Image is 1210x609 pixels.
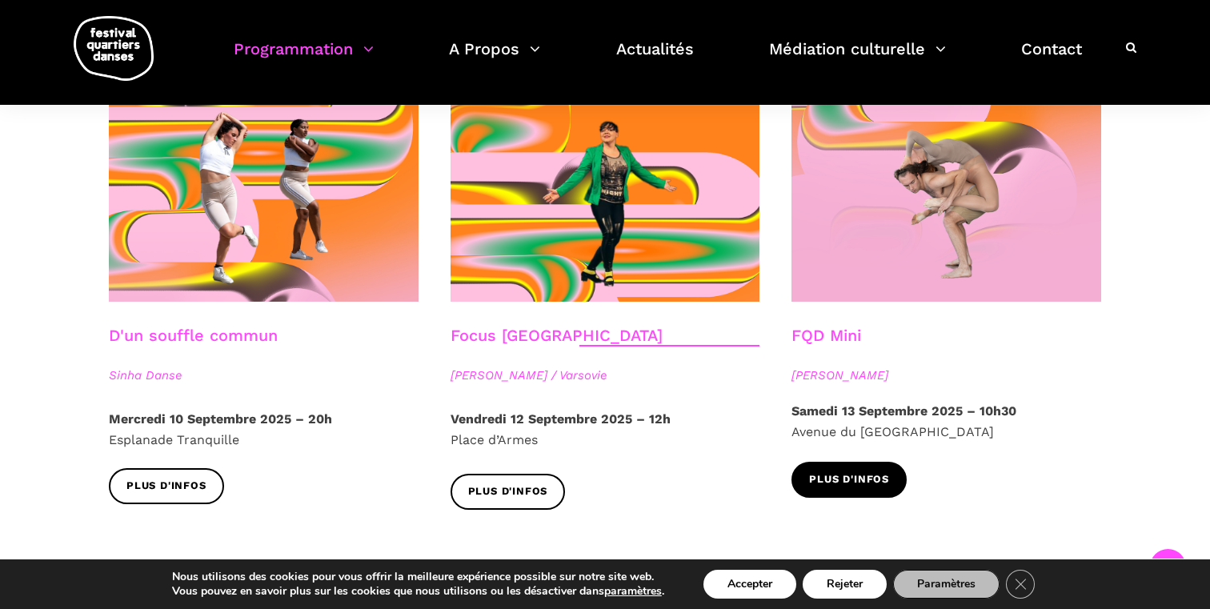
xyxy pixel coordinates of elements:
a: A Propos [449,35,540,82]
strong: Vendredi 12 Septembre 2025 – 12h [451,411,671,427]
a: Plus d'infos [791,462,907,498]
a: Plus d'infos [109,468,224,504]
button: Accepter [703,570,796,599]
a: Médiation culturelle [769,35,946,82]
span: Sinha Danse [109,366,419,385]
span: Plus d'infos [809,471,889,488]
a: Focus [GEOGRAPHIC_DATA] [451,326,663,345]
span: Plus d'infos [126,478,206,495]
a: Contact [1021,35,1082,82]
button: Rejeter [803,570,887,599]
strong: Mercredi 10 Septembre 2025 – 20h [109,411,332,427]
img: logo-fqd-med [74,16,154,81]
button: Paramètres [893,570,1000,599]
button: Close GDPR Cookie Banner [1006,570,1035,599]
span: Plus d'infos [468,483,548,500]
p: Nous utilisons des cookies pour vous offrir la meilleure expérience possible sur notre site web. [172,570,664,584]
p: Vous pouvez en savoir plus sur les cookies que nous utilisons ou les désactiver dans . [172,584,664,599]
strong: Samedi 13 Septembre 2025 – 10h30 [791,403,1016,419]
a: Programmation [234,35,374,82]
p: Place d’Armes [451,409,760,450]
button: paramètres [604,584,662,599]
a: D'un souffle commun [109,326,278,345]
span: Esplanade Tranquille [109,432,239,447]
a: Actualités [616,35,694,82]
a: Plus d'infos [451,474,566,510]
span: [PERSON_NAME] / Varsovie [451,366,760,385]
a: FQD Mini [791,326,861,345]
span: Avenue du [GEOGRAPHIC_DATA] [791,424,994,439]
span: [PERSON_NAME] [791,366,1101,385]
